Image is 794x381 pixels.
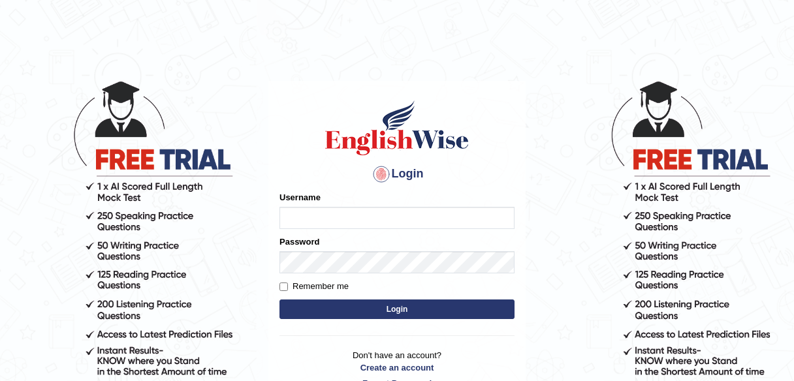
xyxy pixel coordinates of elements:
[279,280,349,293] label: Remember me
[279,361,515,374] a: Create an account
[279,191,321,204] label: Username
[279,164,515,185] h4: Login
[279,282,288,291] input: Remember me
[279,299,515,319] button: Login
[323,99,471,157] img: Logo of English Wise sign in for intelligent practice with AI
[279,236,319,248] label: Password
